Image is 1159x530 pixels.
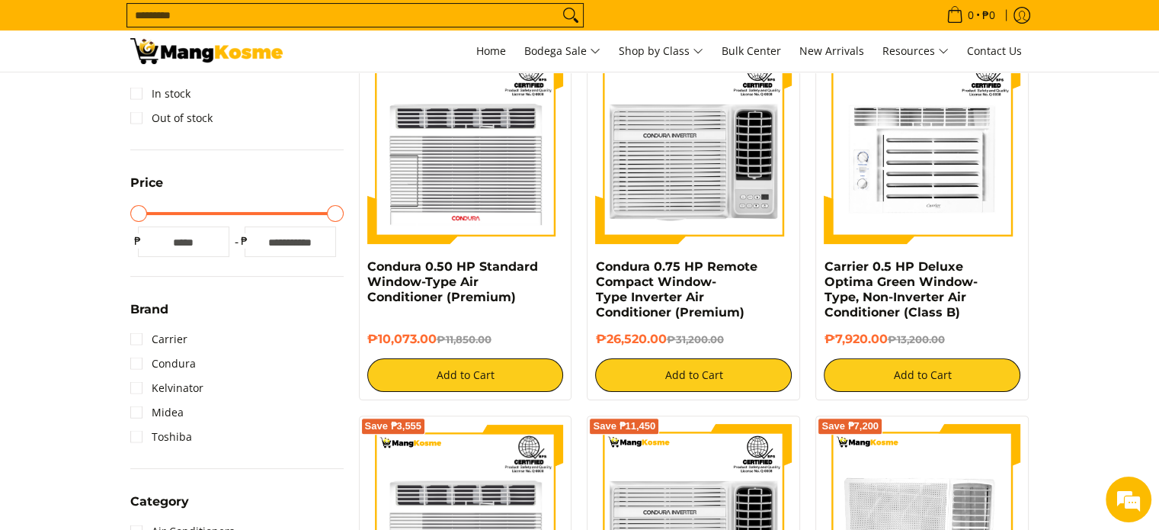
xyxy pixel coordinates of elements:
h6: ₱7,920.00 [824,332,1020,347]
button: Add to Cart [595,358,792,392]
img: Condura 0.75 HP Remote Compact Window-Type Inverter Air Conditioner (Premium) [595,47,792,244]
del: ₱13,200.00 [887,333,944,345]
span: Brand [130,304,168,316]
a: Home [469,31,514,72]
a: Out of stock [130,106,213,130]
span: 0 [965,10,976,21]
a: Kelvinator [130,376,203,400]
a: Carrier [130,327,187,352]
span: New Arrivals [799,43,864,58]
del: ₱11,850.00 [437,333,491,345]
summary: Open [130,496,189,519]
a: Contact Us [959,31,1029,72]
del: ₱31,200.00 [666,333,723,345]
span: Price [130,177,163,189]
img: Carrier 0.5 HP Deluxe Optima Green Window-Type, Non-Inverter Air Conditioner (Class B) [824,47,1020,244]
img: condura-wrac-6s-premium-mang-kosme [367,47,564,244]
a: In stock [130,82,190,106]
a: Bodega Sale [517,31,608,72]
a: Resources [875,31,956,72]
a: New Arrivals [792,31,872,72]
span: Resources [882,42,949,61]
span: Contact Us [967,43,1022,58]
span: ₱0 [980,10,997,21]
h6: ₱26,520.00 [595,332,792,347]
span: ₱ [237,233,252,249]
a: Midea [130,400,184,425]
a: Bulk Center [714,31,789,72]
span: Bodega Sale [524,42,600,61]
a: Shop by Class [611,31,711,72]
span: Category [130,496,189,508]
a: Condura [130,352,196,376]
summary: Open [130,304,168,327]
span: Bulk Center [722,43,781,58]
button: Add to Cart [824,358,1020,392]
summary: Open [130,177,163,201]
nav: Main Menu [298,31,1029,72]
span: ₱ [130,233,146,249]
a: Condura 0.75 HP Remote Compact Window-Type Inverter Air Conditioner (Premium) [595,259,757,320]
img: Bodega Sale Aircon l Mang Kosme: Home Appliances Warehouse Sale | Page 2 [130,38,283,64]
span: Save ₱11,450 [593,422,655,431]
span: Save ₱3,555 [365,422,422,431]
span: Save ₱7,200 [821,422,879,431]
span: Home [476,43,506,58]
span: Shop by Class [619,42,703,61]
button: Add to Cart [367,358,564,392]
a: Condura 0.50 HP Standard Window-Type Air Conditioner (Premium) [367,259,538,304]
a: Carrier 0.5 HP Deluxe Optima Green Window-Type, Non-Inverter Air Conditioner (Class B) [824,259,977,320]
a: Toshiba [130,425,192,449]
button: Search [559,4,583,27]
span: • [942,7,1000,24]
h6: ₱10,073.00 [367,332,564,347]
